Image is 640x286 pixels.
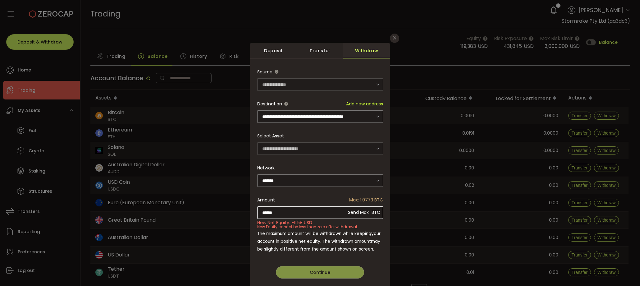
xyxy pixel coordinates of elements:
button: Continue [276,266,364,279]
iframe: Chat Widget [609,256,640,286]
span: Add new address [346,101,383,107]
span: New Net Equity: -11.58 USD [257,219,312,226]
span: Max: 1.0773 BTC [349,194,383,206]
span: Amount [257,194,275,206]
span: Continue [310,269,330,275]
label: Network [257,165,275,171]
span: Send Max [347,206,370,219]
span: The maximum amount will be withdrawn while keeping [257,231,371,237]
span: Destination [257,101,282,107]
label: Select Asset [257,133,284,139]
span: Source [257,66,272,78]
span: BTC [372,209,380,215]
span: New Equity cannot be less than zero after withdrawal. [257,224,358,229]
